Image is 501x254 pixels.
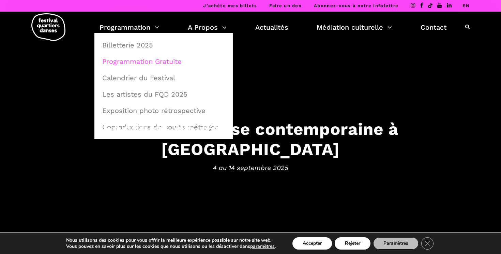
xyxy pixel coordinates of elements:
[314,3,398,8] a: Abonnez-vous à notre infolettre
[250,243,275,250] button: paramètres
[98,54,229,69] a: Programmation Gratuite
[31,13,65,41] img: logo-fqd-med
[373,237,419,250] button: Paramètres
[39,163,462,173] span: 4 au 14 septembre 2025
[98,103,229,118] a: Exposition photo rétrospective
[292,237,332,250] button: Accepter
[100,22,159,33] a: Programmation
[66,243,276,250] p: Vous pouvez en savoir plus sur les cookies que nous utilisons ou les désactiver dans .
[317,22,392,33] a: Médiation culturelle
[203,3,257,8] a: J’achète mes billets
[255,22,288,33] a: Actualités
[98,37,229,53] a: Billetterie 2025
[98,70,229,86] a: Calendrier du Festival
[66,237,276,243] p: Nous utilisons des cookies pour vous offrir la meilleure expérience possible sur notre site web.
[421,22,446,33] a: Contact
[269,3,302,8] a: Faire un don
[98,86,229,102] a: Les artistes du FQD 2025
[421,237,434,250] button: Close GDPR Cookie Banner
[335,237,370,250] button: Rejeter
[39,119,462,159] h3: Festival de danse contemporaine à [GEOGRAPHIC_DATA]
[462,3,470,8] a: EN
[188,22,227,33] a: A Propos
